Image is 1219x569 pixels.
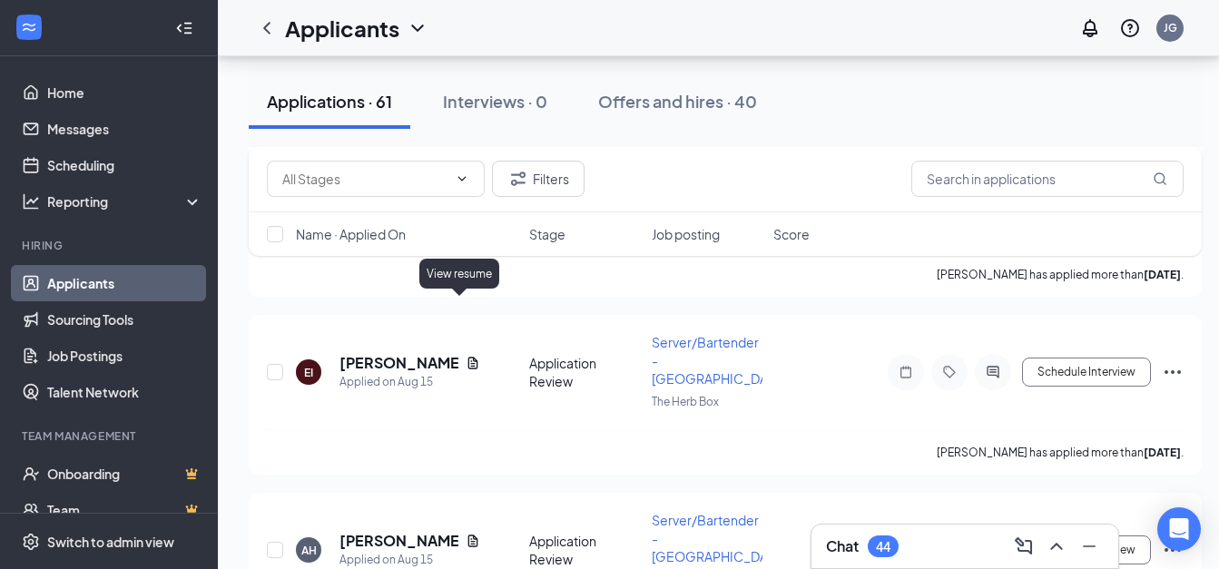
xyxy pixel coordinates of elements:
span: Server/Bartender - [GEOGRAPHIC_DATA] [652,512,784,564]
button: Minimize [1075,532,1104,561]
b: [DATE] [1144,268,1181,281]
div: Open Intercom Messenger [1157,507,1201,551]
svg: Filter [507,168,529,190]
svg: ChevronDown [455,172,469,186]
div: EI [304,365,313,380]
h5: [PERSON_NAME] [339,531,458,551]
div: View resume [419,259,499,289]
svg: Analysis [22,192,40,211]
input: All Stages [282,169,447,189]
svg: WorkstreamLogo [20,18,38,36]
svg: Settings [22,533,40,551]
a: Job Postings [47,338,202,374]
span: Stage [529,225,565,243]
a: Messages [47,111,202,147]
svg: QuestionInfo [1119,17,1141,39]
a: Scheduling [47,147,202,183]
svg: Document [466,534,480,548]
a: Talent Network [47,374,202,410]
div: Applications · 61 [267,90,392,113]
a: OnboardingCrown [47,456,202,492]
span: Score [773,225,810,243]
div: Offers and hires · 40 [598,90,757,113]
div: Application Review [529,532,641,568]
svg: ChevronUp [1046,535,1067,557]
div: Applied on Aug 15 [339,373,480,391]
div: Hiring [22,238,199,253]
div: Application Review [529,354,641,390]
svg: Document [466,356,480,370]
div: Interviews · 0 [443,90,547,113]
svg: Minimize [1078,535,1100,557]
input: Search in applications [911,161,1184,197]
svg: Collapse [175,19,193,37]
button: ComposeMessage [1009,532,1038,561]
div: Reporting [47,192,203,211]
svg: ChevronLeft [256,17,278,39]
h3: Chat [826,536,859,556]
span: Name · Applied On [296,225,406,243]
div: JG [1164,20,1177,35]
svg: MagnifyingGlass [1153,172,1167,186]
h1: Applicants [285,13,399,44]
a: Applicants [47,265,202,301]
div: 44 [876,539,890,554]
a: Sourcing Tools [47,301,202,338]
svg: ChevronDown [407,17,428,39]
span: Job posting [652,225,720,243]
svg: ActiveChat [982,365,1004,379]
svg: Notifications [1079,17,1101,39]
svg: ComposeMessage [1013,535,1035,557]
div: AH [301,543,317,558]
span: Server/Bartender - [GEOGRAPHIC_DATA] [652,334,784,387]
b: [DATE] [1144,446,1181,459]
button: Filter Filters [492,161,585,197]
div: Applied on Aug 15 [339,551,480,569]
a: Home [47,74,202,111]
span: The Herb Box [652,395,719,408]
svg: Tag [939,365,960,379]
button: Schedule Interview [1022,358,1151,387]
svg: Ellipses [1162,361,1184,383]
p: [PERSON_NAME] has applied more than . [937,267,1184,282]
svg: Note [895,365,917,379]
div: Team Management [22,428,199,444]
button: ChevronUp [1042,532,1071,561]
div: Switch to admin view [47,533,174,551]
a: TeamCrown [47,492,202,528]
h5: [PERSON_NAME] [339,353,458,373]
p: [PERSON_NAME] has applied more than . [937,445,1184,460]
